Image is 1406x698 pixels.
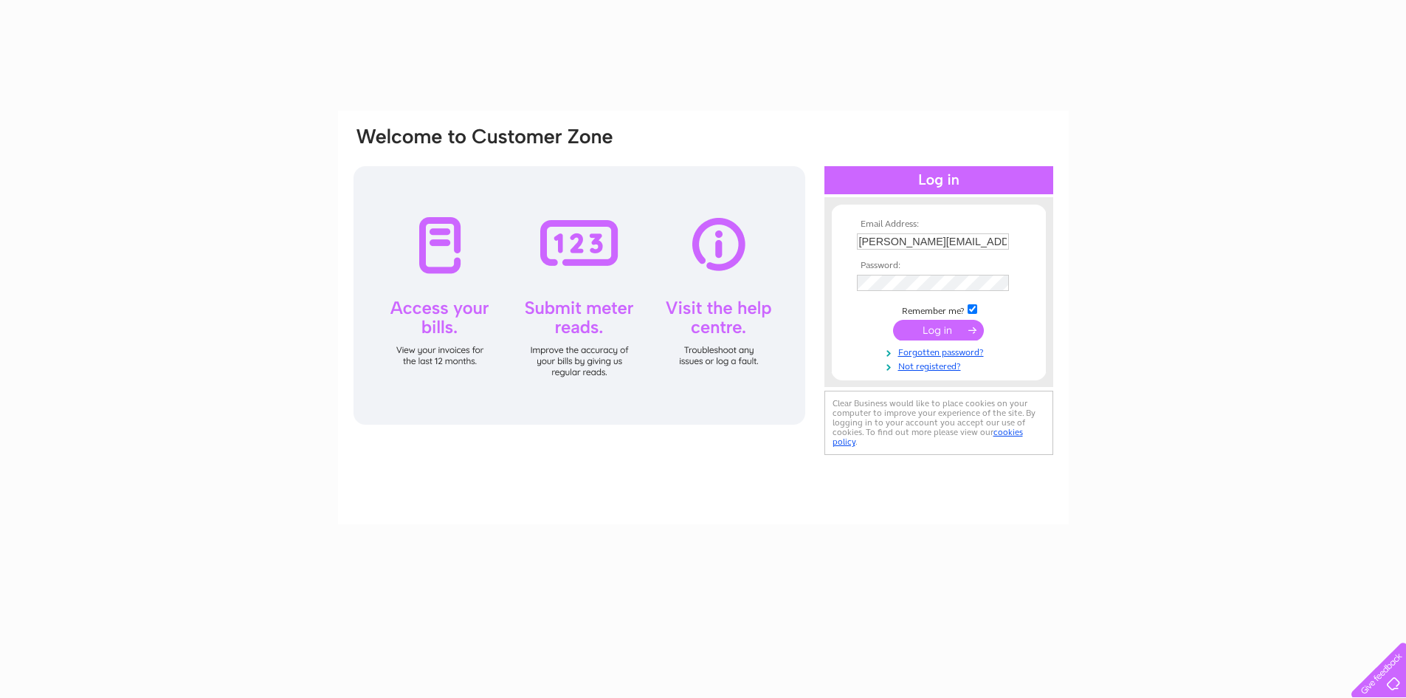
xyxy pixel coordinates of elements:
th: Password: [853,261,1024,271]
td: Remember me? [853,302,1024,317]
th: Email Address: [853,219,1024,230]
a: Not registered? [857,358,1024,372]
a: Forgotten password? [857,344,1024,358]
input: Submit [893,320,984,341]
div: Clear Business would like to place cookies on your computer to improve your experience of the sit... [824,391,1053,455]
a: cookies policy [833,427,1023,447]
